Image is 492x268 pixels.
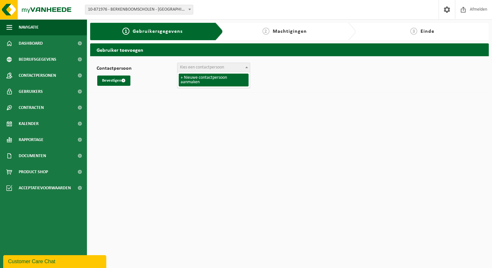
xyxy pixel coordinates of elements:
h2: Gebruiker toevoegen [90,43,489,56]
iframe: chat widget [3,254,108,268]
span: Gebruikersgegevens [133,29,183,34]
span: Contracten [19,100,44,116]
span: Documenten [19,148,46,164]
label: Contactpersoon [97,66,177,72]
span: Contactpersonen [19,67,56,84]
span: 3 [410,28,417,35]
span: Navigatie [19,19,39,35]
span: Machtigingen [273,29,307,34]
span: Product Shop [19,164,48,180]
span: Kalender [19,116,39,132]
span: Rapportage [19,132,43,148]
span: 10-871976 - BERKENBOOMSCHOLEN - SINT-NIKLAAS [85,5,193,14]
span: Gebruikers [19,84,43,100]
button: Bevestigen [97,76,130,86]
span: Bedrijfsgegevens [19,51,56,67]
li: + Nieuwe contactpersoon aanmaken [179,74,249,86]
span: Acceptatievoorwaarden [19,180,71,196]
span: Einde [421,29,434,34]
span: Dashboard [19,35,43,51]
span: 2 [262,28,270,35]
span: 1 [122,28,129,35]
span: Kies een contactpersoon [180,65,224,70]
